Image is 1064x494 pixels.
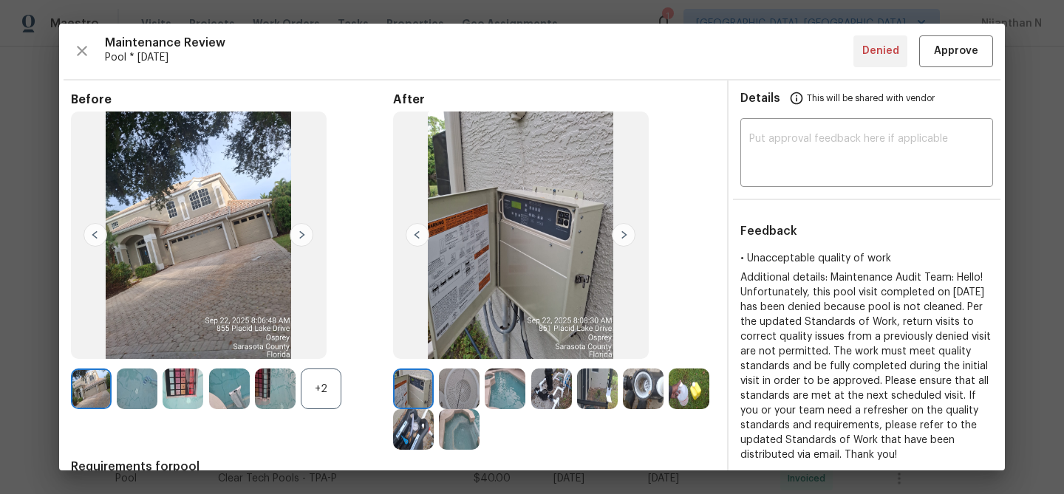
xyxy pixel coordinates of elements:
[71,92,393,107] span: Before
[83,223,107,247] img: left-chevron-button-url
[105,50,853,65] span: Pool * [DATE]
[740,80,780,116] span: Details
[105,35,853,50] span: Maintenance Review
[290,223,313,247] img: right-chevron-button-url
[740,253,891,264] span: • Unacceptable quality of work
[919,35,993,67] button: Approve
[934,42,978,61] span: Approve
[807,80,935,116] span: This will be shared with vendor
[71,459,715,474] span: Requirements for pool
[393,92,715,107] span: After
[612,223,635,247] img: right-chevron-button-url
[406,223,429,247] img: left-chevron-button-url
[740,272,991,460] span: Additional details: Maintenance Audit Team: Hello! Unfortunately, this pool visit completed on [D...
[301,368,341,409] div: +2
[740,225,797,237] span: Feedback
